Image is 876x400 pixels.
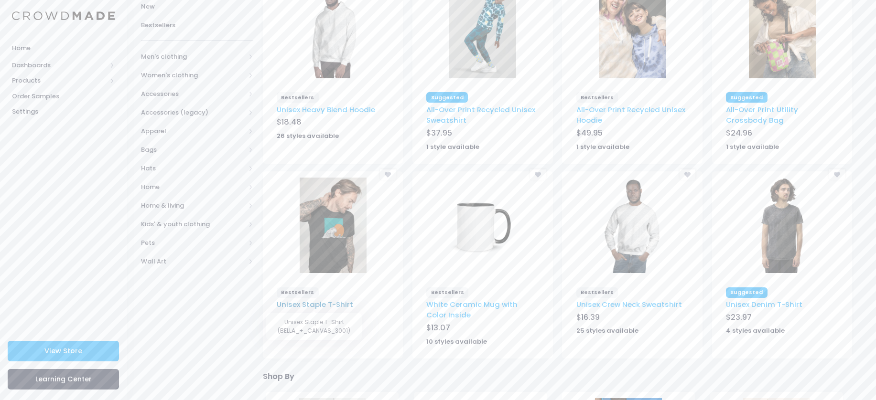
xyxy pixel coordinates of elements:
a: View Store [8,341,119,361]
a: Learning Center [8,369,119,389]
span: Bestsellers [277,287,319,298]
span: Home [141,182,245,192]
strong: 1 style available [576,142,629,151]
a: White Ceramic Mug with Color Inside [426,299,518,320]
span: Women's clothing [141,71,245,80]
span: Dashboards [12,61,107,70]
span: Bestsellers [576,92,618,103]
span: New [141,2,253,11]
span: Suggested [726,92,768,103]
a: Unisex Staple T-Shirt [277,299,353,309]
div: $ [576,312,689,325]
span: Home [12,43,115,53]
span: Bestsellers [141,21,253,30]
span: Men's clothing [141,52,245,62]
span: 18.48 [281,116,302,127]
span: Bestsellers [426,287,468,298]
span: 24.96 [731,127,752,138]
div: $ [426,322,539,336]
span: Order Samples [12,92,115,101]
span: Bags [141,145,245,155]
img: Logo [12,11,115,21]
span: Accessories [141,89,245,99]
span: Bestsellers [576,287,618,298]
span: Suggested [426,92,468,103]
span: Pets [141,238,245,248]
div: Unisex Staple T-Shirt (BELLA_+_CANVAS_3001) [266,313,362,340]
div: $ [277,116,389,130]
div: $ [576,127,689,141]
strong: 1 style available [726,142,779,151]
span: 13.07 [431,322,450,333]
span: Home & living [141,201,245,211]
a: All-Over Print Recycled Unisex Hoodie [576,105,685,125]
span: Settings [12,107,115,116]
a: All-Over Print Recycled Unisex Sweatshirt [426,105,535,125]
a: All-Over Print Utility Crossbody Bag [726,105,798,125]
span: Suggested [726,287,768,298]
div: $ [726,312,838,325]
a: Unisex Crew Neck Sweatshirt [576,299,682,309]
strong: 1 style available [426,142,479,151]
span: Accessories (legacy) [141,108,245,117]
strong: 25 styles available [576,326,638,335]
span: 23.97 [731,312,752,323]
a: Bestsellers [141,16,253,34]
a: Unisex Heavy Blend Hoodie [277,105,375,115]
span: Wall Art [141,257,245,266]
strong: 26 styles available [277,131,339,140]
span: Hats [141,164,245,173]
a: Unisex Denim T-Shirt [726,299,802,309]
span: 37.95 [431,127,452,138]
div: $ [426,127,539,141]
strong: 10 styles available [426,337,487,346]
span: Apparel [141,126,245,136]
div: $ [726,127,838,141]
div: Shop By [263,367,853,383]
strong: 4 styles available [726,326,785,335]
span: Bestsellers [277,92,319,103]
span: Learning Center [35,374,92,384]
span: View Store [44,346,82,356]
span: Kids' & youth clothing [141,220,245,229]
span: Products [12,76,107,85]
span: 16.39 [581,312,600,323]
span: 49.95 [581,127,603,138]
